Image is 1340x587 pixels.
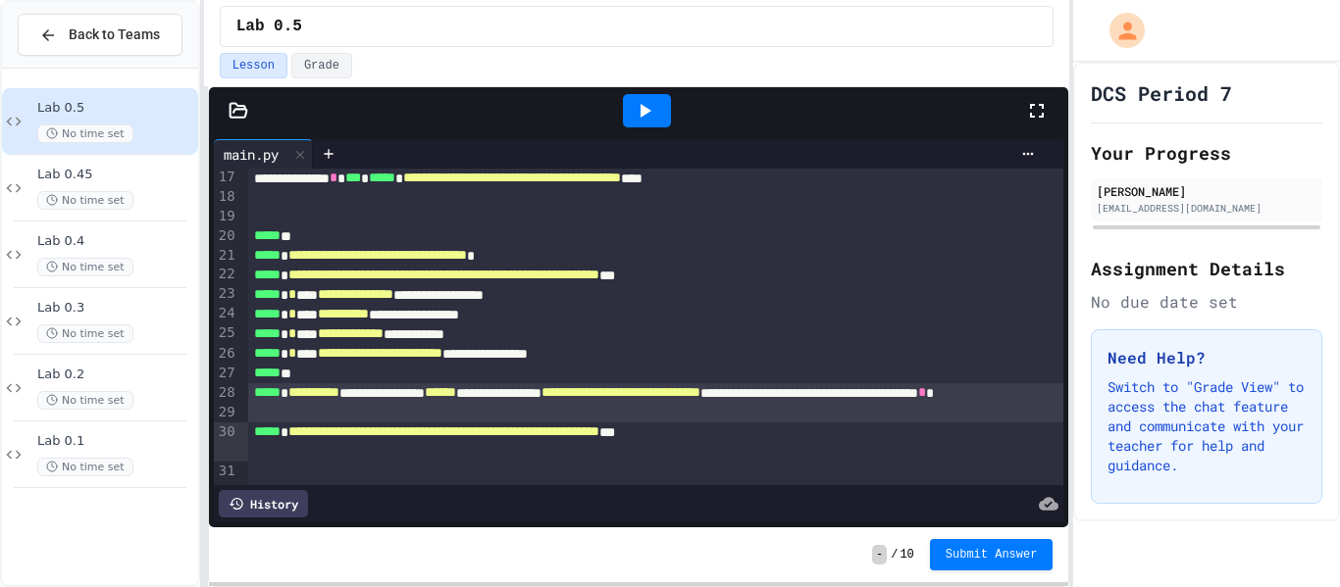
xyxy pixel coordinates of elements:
[214,422,238,462] div: 30
[37,100,194,117] span: Lab 0.5
[236,15,302,38] span: Lab 0.5
[900,547,913,563] span: 10
[214,403,238,422] div: 29
[37,167,194,183] span: Lab 0.45
[1097,182,1316,200] div: [PERSON_NAME]
[1091,79,1232,107] h1: DCS Period 7
[37,233,194,250] span: Lab 0.4
[1108,346,1306,369] h3: Need Help?
[1091,290,1322,314] div: No due date set
[37,367,194,383] span: Lab 0.2
[930,539,1054,570] button: Submit Answer
[37,324,133,343] span: No time set
[37,191,133,210] span: No time set
[214,187,238,207] div: 18
[214,139,313,169] div: main.py
[37,124,133,143] span: No time set
[946,547,1038,563] span: Submit Answer
[37,300,194,317] span: Lab 0.3
[37,258,133,276] span: No time set
[214,323,238,343] div: 25
[214,462,238,481] div: 31
[1089,8,1150,53] div: My Account
[37,458,133,476] span: No time set
[18,14,182,56] button: Back to Teams
[69,24,160,45] span: Back to Teams
[214,246,238,266] div: 21
[220,53,287,78] button: Lesson
[291,53,352,78] button: Grade
[1097,201,1316,216] div: [EMAIL_ADDRESS][DOMAIN_NAME]
[214,207,238,226] div: 19
[1091,139,1322,167] h2: Your Progress
[214,144,288,165] div: main.py
[214,344,238,364] div: 26
[214,383,238,403] div: 28
[37,433,194,450] span: Lab 0.1
[1091,255,1322,282] h2: Assignment Details
[37,391,133,410] span: No time set
[872,545,887,564] span: -
[214,364,238,383] div: 27
[214,265,238,284] div: 22
[214,226,238,246] div: 20
[1108,377,1306,475] p: Switch to "Grade View" to access the chat feature and communicate with your teacher for help and ...
[891,547,898,563] span: /
[219,490,308,517] div: History
[214,168,238,187] div: 17
[214,304,238,323] div: 24
[214,284,238,304] div: 23
[214,481,238,501] div: 32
